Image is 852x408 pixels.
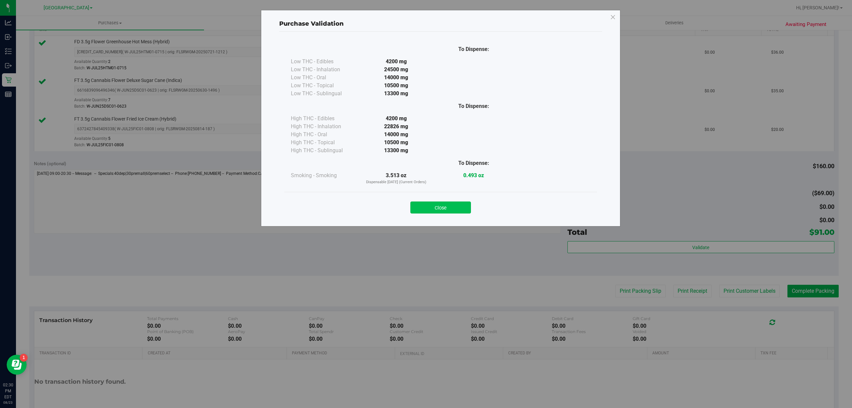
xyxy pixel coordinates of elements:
strong: 0.493 oz [463,172,484,179]
button: Close [410,202,471,213]
div: Low THC - Oral [291,74,357,82]
div: 3.513 oz [357,172,435,185]
div: 10500 mg [357,139,435,147]
iframe: Resource center [7,355,27,375]
div: 13300 mg [357,147,435,155]
div: 22826 mg [357,123,435,131]
div: To Dispense: [435,102,513,110]
div: Low THC - Sublingual [291,90,357,98]
div: Low THC - Edibles [291,58,357,66]
div: 10500 mg [357,82,435,90]
p: Dispensable [DATE] (Current Orders) [357,180,435,185]
div: High THC - Oral [291,131,357,139]
div: 4200 mg [357,58,435,66]
div: To Dispense: [435,159,513,167]
div: High THC - Edibles [291,115,357,123]
div: 24500 mg [357,66,435,74]
div: Low THC - Inhalation [291,66,357,74]
div: High THC - Topical [291,139,357,147]
div: High THC - Sublingual [291,147,357,155]
div: 4200 mg [357,115,435,123]
span: Purchase Validation [279,20,344,27]
div: Smoking - Smoking [291,172,357,180]
div: 14000 mg [357,131,435,139]
div: Low THC - Topical [291,82,357,90]
iframe: Resource center unread badge [20,354,28,362]
div: High THC - Inhalation [291,123,357,131]
div: 14000 mg [357,74,435,82]
div: 13300 mg [357,90,435,98]
div: To Dispense: [435,45,513,53]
